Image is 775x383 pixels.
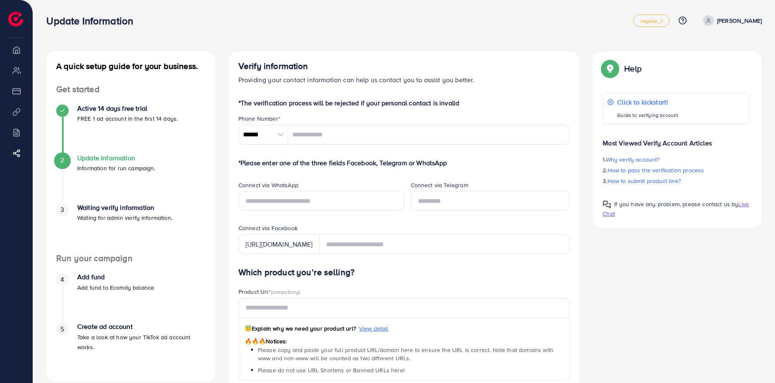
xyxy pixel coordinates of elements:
[258,346,553,362] span: Please copy and paste your full product URL/domain here to ensure the URL is correct. Note that d...
[77,163,155,173] p: Information for run campaign.
[245,324,252,333] span: 😇
[411,181,468,189] label: Connect via Telegram
[238,98,570,108] p: *The verification process will be rejected if your personal contact is invalid
[238,234,320,254] div: [URL][DOMAIN_NAME]
[46,253,215,264] h4: Run your campaign
[46,84,215,95] h4: Get started
[46,323,215,372] li: Create ad account
[640,18,662,24] span: regular_1
[614,200,738,208] span: If you have any problem, please contact us by
[46,154,215,204] li: Update Information
[606,155,660,164] span: Why verify account?
[717,16,762,26] p: [PERSON_NAME]
[700,15,762,26] a: [PERSON_NAME]
[258,366,405,374] span: Please do not use URL Shortens or Banned URLs here!
[77,332,205,352] p: Take a look at how your TikTok ad account works.
[245,337,287,345] span: Notices:
[238,114,280,123] label: Phone Number
[77,283,154,293] p: Add fund to Ecomdy balance
[238,267,570,278] h4: Which product you’re selling?
[238,61,570,71] h4: Verify information
[271,288,300,295] span: (compulsory)
[46,105,215,154] li: Active 14 days free trial
[245,324,356,333] span: Explain why we need your product url?
[60,275,64,284] span: 4
[77,204,172,212] h4: Waiting verify information
[608,166,704,174] span: How to pass the verification process
[359,324,389,333] span: View detail
[633,14,669,27] a: regular_1
[8,12,23,26] img: logo
[46,204,215,253] li: Waiting verify information
[77,323,205,331] h4: Create ad account
[603,200,611,209] img: Popup guide
[603,155,750,164] p: 1.
[46,15,140,27] h3: Update Information
[60,324,64,334] span: 5
[603,131,750,148] p: Most Viewed Verify Account Articles
[60,205,64,214] span: 3
[77,273,154,281] h4: Add fund
[77,114,178,124] p: FREE 1 ad account in the first 14 days.
[238,75,570,85] p: Providing your contact information can help us contact you to assist you better.
[245,337,266,345] span: 🔥🔥🔥
[603,165,750,175] p: 2.
[238,288,300,296] label: Product Url
[238,224,298,232] label: Connect via Facebook
[77,213,172,223] p: Waiting for admin verify information.
[238,181,298,189] label: Connect via WhatsApp
[46,61,215,71] h4: A quick setup guide for your business.
[77,154,155,162] h4: Update Information
[603,176,750,186] p: 3.
[617,110,678,120] p: Guide to verifying account
[77,105,178,112] h4: Active 14 days free trial
[46,273,215,323] li: Add fund
[617,97,678,107] p: Click to kickstart!
[624,64,641,74] p: Help
[238,158,570,168] p: *Please enter one of the three fields Facebook, Telegram or WhatsApp
[603,61,618,76] img: Popup guide
[608,177,681,185] span: How to submit product link?
[60,155,64,165] span: 2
